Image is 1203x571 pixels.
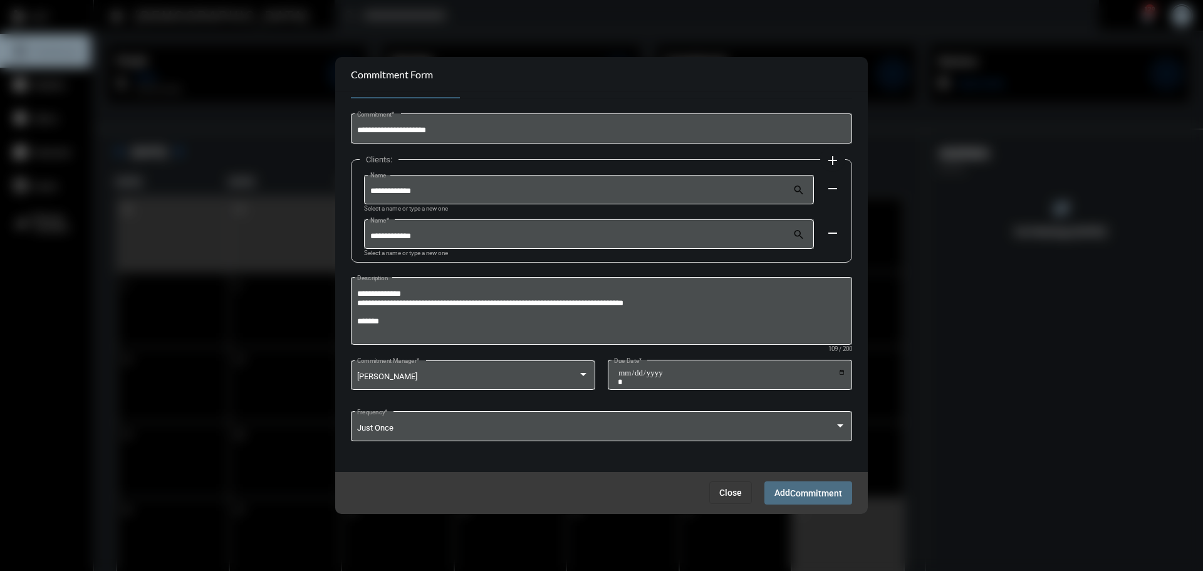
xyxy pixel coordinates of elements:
[825,153,840,168] mat-icon: add
[709,481,752,504] button: Close
[774,488,842,498] span: Add
[825,226,840,241] mat-icon: remove
[360,155,398,164] label: Clients:
[351,68,433,80] h2: Commitment Form
[357,372,417,381] span: [PERSON_NAME]
[828,346,852,353] mat-hint: 109 / 200
[364,250,448,257] mat-hint: Select a name or type a new one
[825,181,840,196] mat-icon: remove
[364,206,448,212] mat-hint: Select a name or type a new one
[790,488,842,498] span: Commitment
[357,423,393,432] span: Just Once
[764,481,852,505] button: AddCommitment
[793,184,808,199] mat-icon: search
[793,228,808,243] mat-icon: search
[719,488,742,498] span: Close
